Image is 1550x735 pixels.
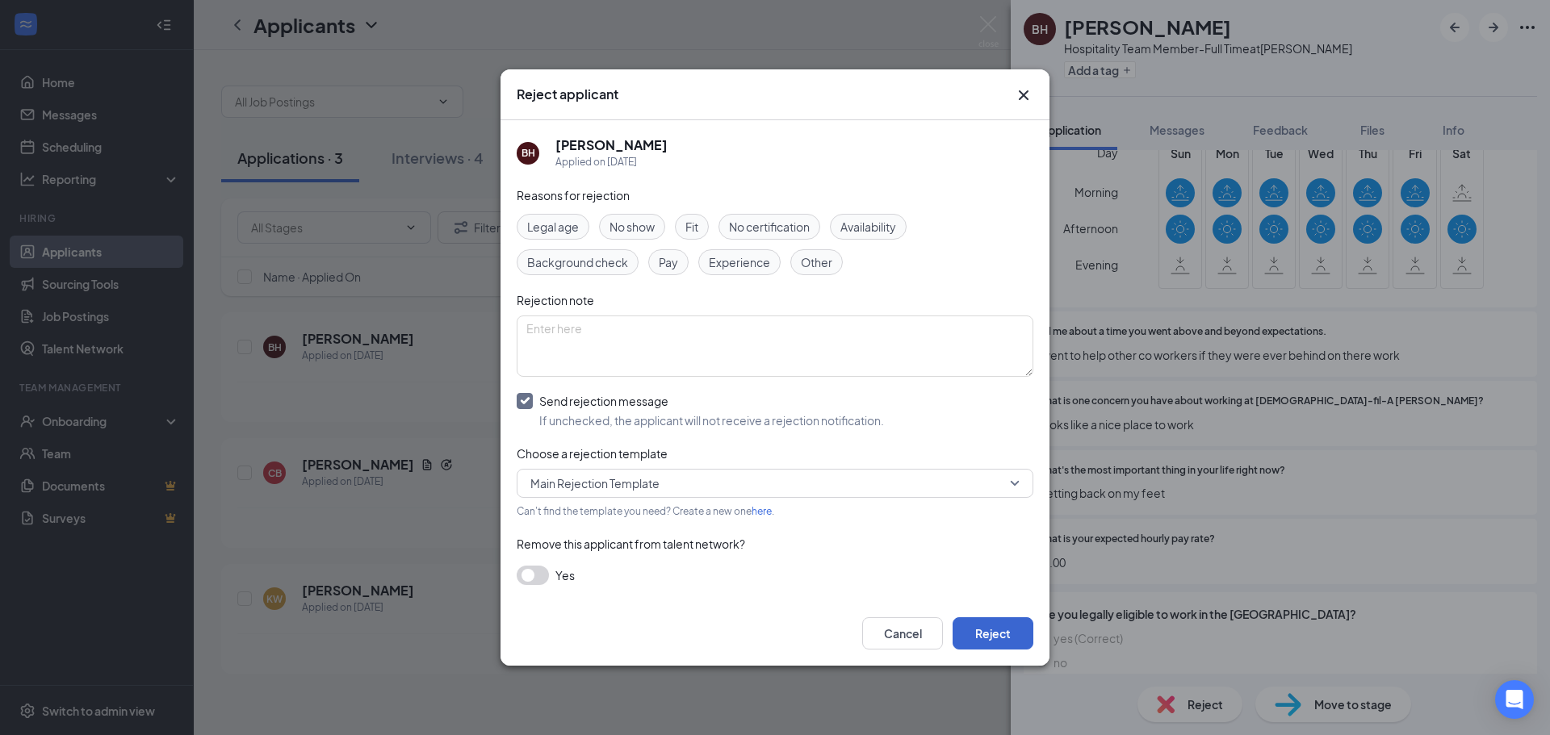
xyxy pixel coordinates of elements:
span: Other [801,253,832,271]
span: No show [610,218,655,236]
span: Choose a rejection template [517,446,668,461]
span: Remove this applicant from talent network? [517,537,745,551]
h3: Reject applicant [517,86,618,103]
span: Yes [555,566,575,585]
span: Rejection note [517,293,594,307]
span: Experience [709,253,770,271]
a: here [752,505,772,517]
button: Cancel [862,617,943,649]
div: Open Intercom Messenger [1495,680,1534,719]
span: Main Rejection Template [530,471,660,495]
button: Reject [953,617,1033,649]
h5: [PERSON_NAME] [555,136,668,154]
span: Fit [685,218,698,236]
span: Reasons for rejection [517,188,630,203]
div: Applied on [DATE] [555,154,668,170]
span: Legal age [527,218,579,236]
span: Pay [659,253,678,271]
span: Background check [527,253,628,271]
button: Close [1014,86,1033,105]
span: No certification [729,218,810,236]
svg: Cross [1014,86,1033,105]
div: BH [522,146,535,160]
span: Availability [840,218,896,236]
span: Can't find the template you need? Create a new one . [517,505,774,517]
